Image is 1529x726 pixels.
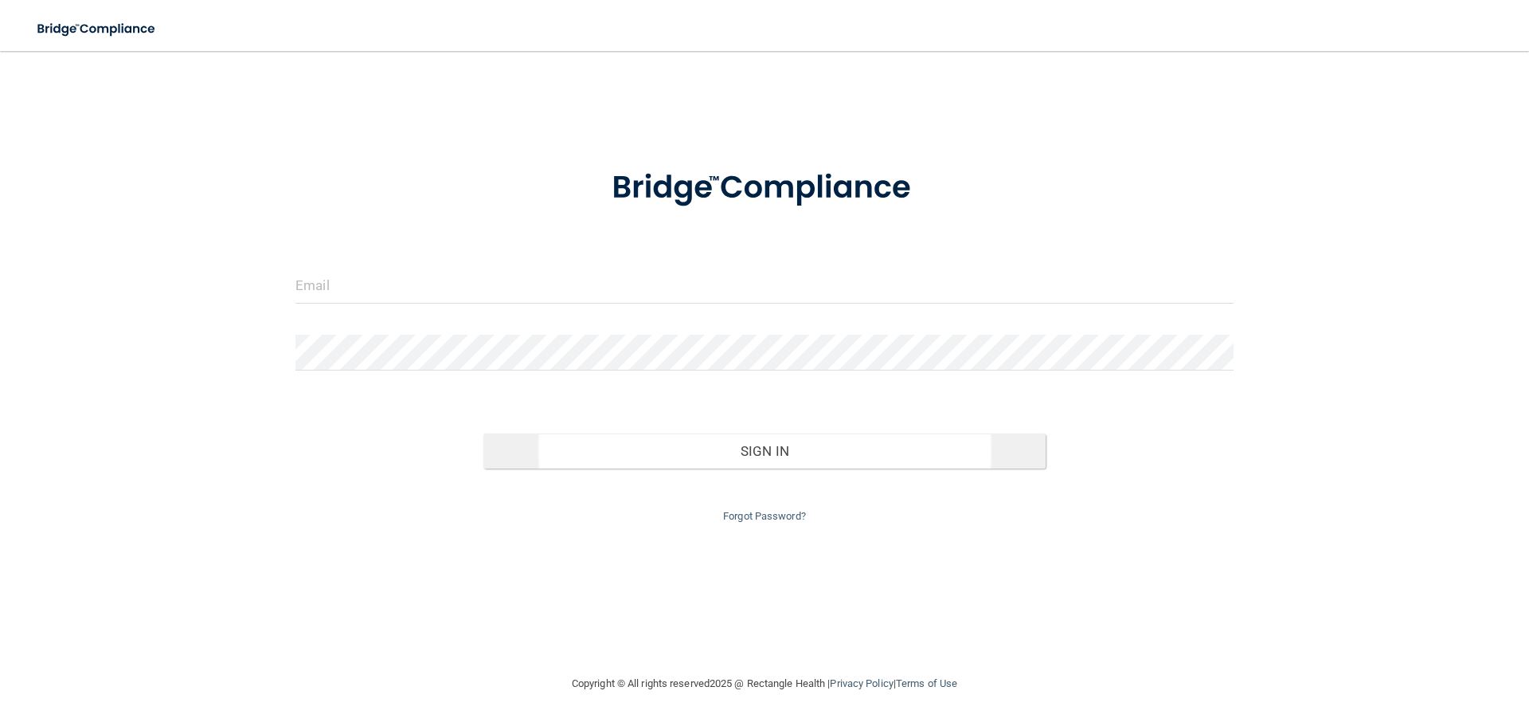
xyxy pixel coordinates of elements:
[830,677,893,689] a: Privacy Policy
[483,434,1046,469] button: Sign In
[24,13,170,45] img: bridge_compliance_login_screen.278c3ca4.svg
[474,658,1055,709] div: Copyright © All rights reserved 2025 @ Rectangle Health | |
[579,147,950,230] img: bridge_compliance_login_screen.278c3ca4.svg
[295,268,1234,304] input: Email
[896,677,957,689] a: Terms of Use
[723,510,806,522] a: Forgot Password?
